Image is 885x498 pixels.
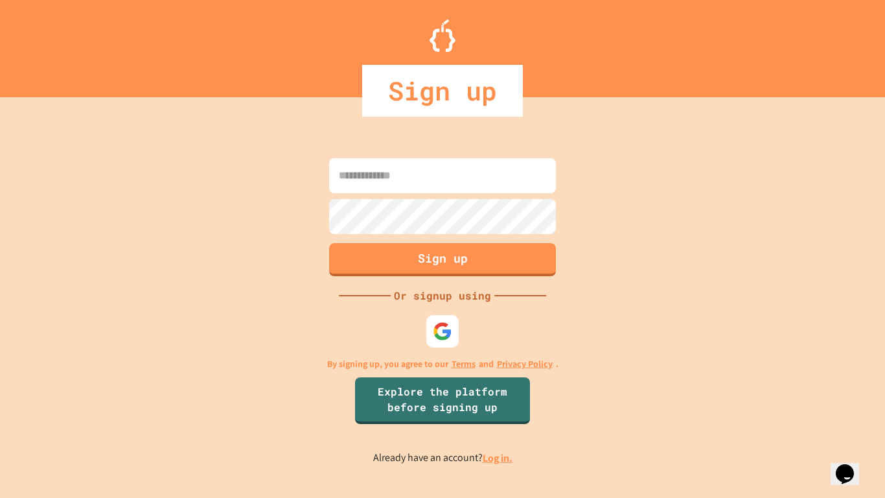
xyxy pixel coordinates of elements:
img: Logo.svg [430,19,455,52]
p: By signing up, you agree to our and . [327,357,558,371]
button: Sign up [329,243,556,276]
a: Privacy Policy [497,357,553,371]
iframe: chat widget [777,390,872,445]
a: Log in. [483,451,512,465]
a: Explore the platform before signing up [355,377,530,424]
div: Sign up [362,65,523,117]
p: Already have an account? [373,450,512,466]
img: google-icon.svg [433,322,452,341]
a: Terms [452,357,476,371]
iframe: chat widget [831,446,872,485]
div: Or signup using [391,288,494,303]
